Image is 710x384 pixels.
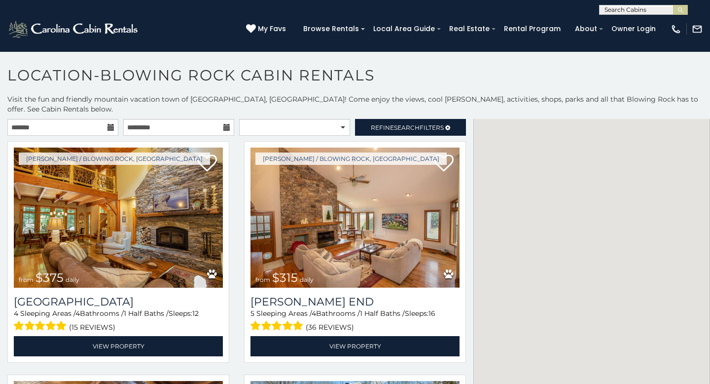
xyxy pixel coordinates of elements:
[371,124,444,131] span: Refine Filters
[19,276,34,283] span: from
[250,148,460,288] a: from $315 daily
[75,309,80,318] span: 4
[7,19,141,39] img: White-1-2.png
[255,153,447,165] a: [PERSON_NAME] / Blowing Rock, [GEOGRAPHIC_DATA]
[124,309,169,318] span: 1 Half Baths /
[14,308,223,334] div: Sleeping Areas / Bathrooms / Sleeps:
[14,148,223,288] a: from $375 daily
[671,24,681,35] img: phone-regular-white.png
[250,308,460,334] div: Sleeping Areas / Bathrooms / Sleeps:
[250,309,254,318] span: 5
[14,148,223,288] img: 1714397922_thumbnail.jpeg
[250,295,460,308] h3: Moss End
[246,24,288,35] a: My Favs
[192,309,199,318] span: 12
[394,124,420,131] span: Search
[250,148,460,288] img: 1714398144_thumbnail.jpeg
[499,21,566,37] a: Rental Program
[258,24,286,34] span: My Favs
[355,119,466,136] a: RefineSearchFilters
[19,153,210,165] a: [PERSON_NAME] / Blowing Rock, [GEOGRAPHIC_DATA]
[312,309,316,318] span: 4
[368,21,440,37] a: Local Area Guide
[14,336,223,356] a: View Property
[306,321,354,334] span: (36 reviews)
[300,276,314,283] span: daily
[14,309,18,318] span: 4
[570,21,602,37] a: About
[35,270,64,285] span: $375
[428,309,435,318] span: 16
[255,276,270,283] span: from
[606,21,661,37] a: Owner Login
[272,270,298,285] span: $315
[692,24,703,35] img: mail-regular-white.png
[444,21,495,37] a: Real Estate
[298,21,364,37] a: Browse Rentals
[360,309,405,318] span: 1 Half Baths /
[69,321,115,334] span: (15 reviews)
[14,295,223,308] a: [GEOGRAPHIC_DATA]
[250,336,460,356] a: View Property
[250,295,460,308] a: [PERSON_NAME] End
[66,276,79,283] span: daily
[14,295,223,308] h3: Mountain Song Lodge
